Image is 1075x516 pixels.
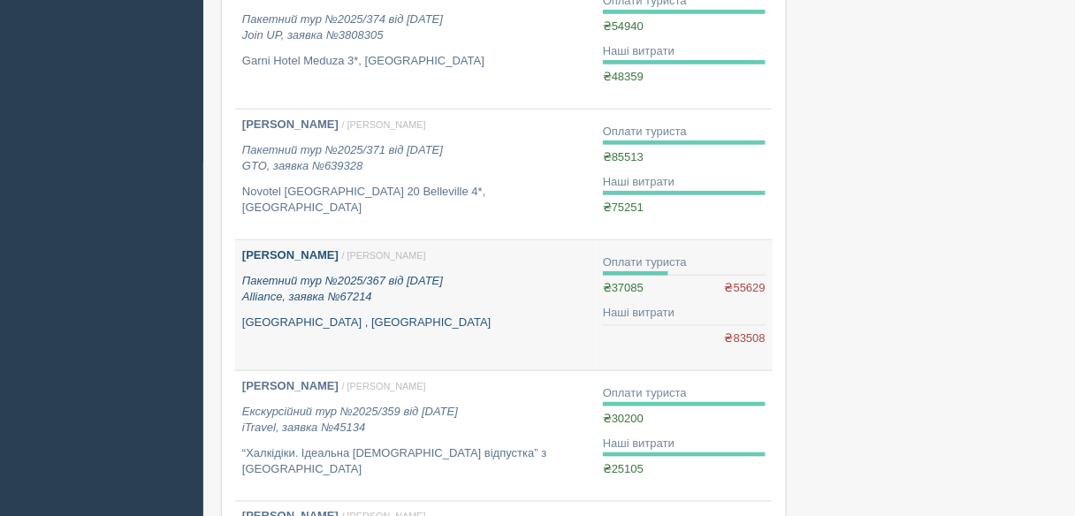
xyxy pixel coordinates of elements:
[603,254,766,271] div: Оплати туриста
[603,43,766,60] div: Наші витрати
[242,445,589,478] p: “Халкідіки. Ідеальна [DEMOGRAPHIC_DATA] відпустка” з [GEOGRAPHIC_DATA]
[603,385,766,402] div: Оплати туриста
[603,436,766,452] div: Наші витрати
[242,405,458,435] i: Екскурсійний тур №2025/359 від [DATE] iTravel, заявка №45134
[242,274,443,304] i: Пакетний тур №2025/367 від [DATE] Alliance, заявка №67214
[242,379,339,392] b: [PERSON_NAME]
[603,412,644,425] span: ₴30200
[242,53,589,70] p: Garni Hotel Meduza 3*, [GEOGRAPHIC_DATA]
[725,330,766,347] span: ₴83508
[603,124,766,140] div: Оплати туриста
[242,118,339,131] b: [PERSON_NAME]
[603,70,644,83] span: ₴48359
[603,281,644,294] span: ₴37085
[235,371,596,501] a: [PERSON_NAME] / [PERSON_NAME] Екскурсійний тур №2025/359 від [DATE]iTravel, заявка №45134 “Халкід...
[235,110,596,239] a: [PERSON_NAME] / [PERSON_NAME] Пакетний тур №2025/371 від [DATE]GTO, заявка №639328 Novotel [GEOGR...
[342,381,426,391] span: / [PERSON_NAME]
[603,305,766,322] div: Наші витрати
[242,248,339,262] b: [PERSON_NAME]
[603,150,644,163] span: ₴85513
[342,250,426,261] span: / [PERSON_NAME]
[603,462,644,475] span: ₴25105
[242,143,443,173] i: Пакетний тур №2025/371 від [DATE] GTO, заявка №639328
[342,119,426,130] span: / [PERSON_NAME]
[603,19,644,33] span: ₴54940
[242,12,443,42] i: Пакетний тур №2025/374 від [DATE] Join UP, заявка №3808305
[603,174,766,191] div: Наші витрати
[603,201,644,214] span: ₴75251
[242,315,589,331] p: [GEOGRAPHIC_DATA] , [GEOGRAPHIC_DATA]
[235,240,596,370] a: [PERSON_NAME] / [PERSON_NAME] Пакетний тур №2025/367 від [DATE]Alliance, заявка №67214 [GEOGRAPHI...
[242,184,589,216] p: Novotel [GEOGRAPHIC_DATA] 20 Belleville 4*, [GEOGRAPHIC_DATA]
[725,280,766,297] span: ₴55629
